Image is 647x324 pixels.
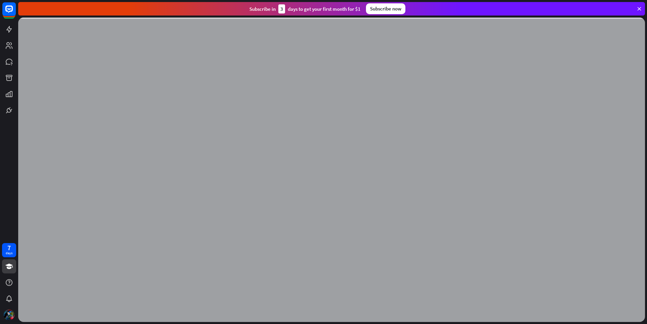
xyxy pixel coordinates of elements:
[249,4,361,13] div: Subscribe in days to get your first month for $1
[278,4,285,13] div: 3
[2,243,16,257] a: 7 days
[366,3,405,14] div: Subscribe now
[6,251,12,256] div: days
[7,245,11,251] div: 7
